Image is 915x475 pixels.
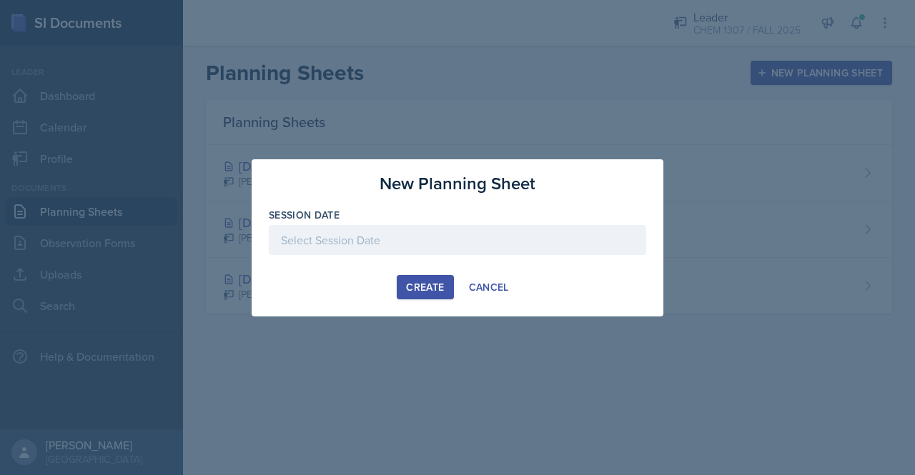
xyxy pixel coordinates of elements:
div: Create [406,281,444,293]
button: Cancel [460,275,518,299]
label: Session Date [269,208,340,222]
div: Cancel [469,281,509,293]
h3: New Planning Sheet [380,171,535,196]
button: Create [397,275,453,299]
